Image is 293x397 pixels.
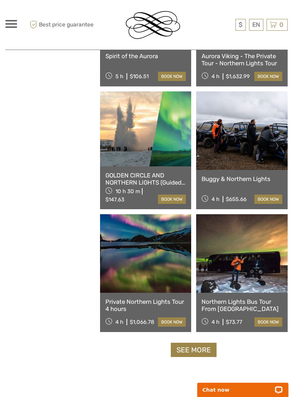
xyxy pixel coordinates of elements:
[115,319,123,325] span: 4 h
[212,73,219,80] span: 4 h
[171,343,217,357] a: See more
[254,72,282,81] a: book now
[105,196,124,203] div: $147.63
[212,196,219,202] span: 4 h
[202,175,282,182] a: Buggy & Northern Lights
[226,319,242,325] div: $73.77
[130,73,149,80] div: $106.51
[105,298,186,313] a: Private Northern Lights Tour 4 hours
[158,317,186,327] a: book now
[115,188,140,195] span: 10 h 30 m
[130,319,154,325] div: $1,066.78
[115,73,123,80] span: 5 h
[28,19,94,31] span: Best price guarantee
[105,52,186,60] a: Spirit of the Aurora
[239,21,243,28] span: $
[202,52,282,67] a: Aurora Viking - The Private Tour - Northern Lights Tour
[226,73,250,80] div: $1,632.99
[105,172,186,186] a: GOLDEN CIRCLE AND NORTHERN LIGHTS (Guided in 10 languages)
[158,195,186,204] a: book now
[249,19,263,31] div: EN
[126,11,180,39] img: Reykjavik Residence
[158,72,186,81] a: book now
[193,375,293,397] iframe: LiveChat chat widget
[226,196,247,202] div: $655.66
[254,195,282,204] a: book now
[254,317,282,327] a: book now
[278,21,284,28] span: 0
[202,298,282,313] a: Northern Lights Bus Tour From [GEOGRAPHIC_DATA]
[212,319,219,325] span: 4 h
